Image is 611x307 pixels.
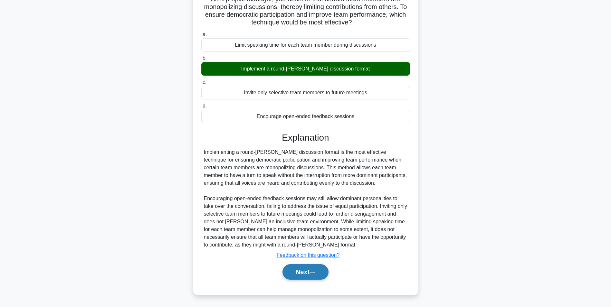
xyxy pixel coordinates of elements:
span: b. [203,55,207,61]
h3: Explanation [205,132,406,143]
button: Next [282,264,329,280]
span: d. [203,103,207,108]
div: Invite only selective team members to future meetings [201,86,410,99]
div: Encourage open-ended feedback sessions [201,110,410,123]
div: Implementing a round-[PERSON_NAME] discussion format is the most effective technique for ensuring... [204,148,407,249]
span: a. [203,32,207,37]
div: Limit speaking time for each team member during discussions [201,38,410,52]
a: Feedback on this question? [277,252,340,258]
span: c. [203,79,206,85]
div: Implement a round-[PERSON_NAME] discussion format [201,62,410,76]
